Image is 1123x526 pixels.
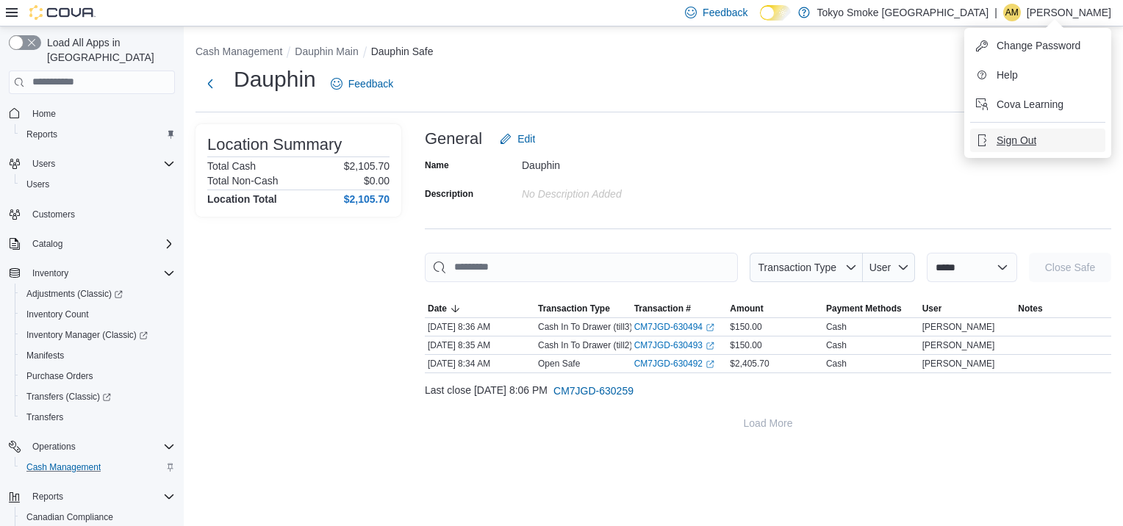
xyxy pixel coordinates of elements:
[922,303,942,314] span: User
[428,303,447,314] span: Date
[32,238,62,250] span: Catalog
[997,68,1018,82] span: Help
[425,188,473,200] label: Description
[744,416,793,430] span: Load More
[21,508,119,526] a: Canadian Compliance
[730,303,763,314] span: Amount
[425,336,535,354] div: [DATE] 8:35 AM
[295,46,358,57] button: Dauphin Main
[21,367,99,385] a: Purchase Orders
[21,285,175,303] span: Adjustments (Classic)
[970,63,1105,87] button: Help
[21,388,175,406] span: Transfers (Classic)
[26,155,61,173] button: Users
[207,175,279,187] h6: Total Non-Cash
[522,154,719,171] div: Dauphin
[26,235,175,253] span: Catalog
[826,321,847,333] div: Cash
[21,306,175,323] span: Inventory Count
[21,326,154,344] a: Inventory Manager (Classic)
[32,158,55,170] span: Users
[3,436,181,457] button: Operations
[15,304,181,325] button: Inventory Count
[26,288,123,300] span: Adjustments (Classic)
[21,176,175,193] span: Users
[26,370,93,382] span: Purchase Orders
[538,339,632,351] p: Cash In To Drawer (till2)
[364,175,390,187] p: $0.00
[634,339,714,351] a: CM7JGD-630493External link
[21,458,107,476] a: Cash Management
[706,323,714,332] svg: External link
[425,355,535,372] div: [DATE] 8:34 AM
[553,383,634,398] span: CM7JGD-630259
[195,44,1111,62] nav: An example of EuiBreadcrumbs
[344,160,390,172] p: $2,105.70
[15,124,181,145] button: Reports
[26,235,68,253] button: Catalog
[1015,300,1111,317] button: Notes
[26,438,82,455] button: Operations
[863,253,915,282] button: User
[207,193,277,205] h4: Location Total
[3,154,181,174] button: Users
[26,461,101,473] span: Cash Management
[535,300,631,317] button: Transaction Type
[1045,260,1095,275] span: Close Safe
[348,76,393,91] span: Feedback
[425,408,1111,438] button: Load More
[26,129,57,140] span: Reports
[207,136,342,154] h3: Location Summary
[371,46,434,57] button: Dauphin Safe
[1018,303,1042,314] span: Notes
[21,326,175,344] span: Inventory Manager (Classic)
[3,263,181,284] button: Inventory
[26,391,111,403] span: Transfers (Classic)
[26,411,63,423] span: Transfers
[997,133,1036,148] span: Sign Out
[21,367,175,385] span: Purchase Orders
[922,321,995,333] span: [PERSON_NAME]
[29,5,96,20] img: Cova
[817,4,989,21] p: Tokyo Smoke [GEOGRAPHIC_DATA]
[21,408,175,426] span: Transfers
[634,321,714,333] a: CM7JGD-630494External link
[922,358,995,370] span: [PERSON_NAME]
[631,300,728,317] button: Transaction #
[26,264,175,282] span: Inventory
[760,5,791,21] input: Dark Mode
[26,511,113,523] span: Canadian Compliance
[1005,4,1019,21] span: AM
[195,46,282,57] button: Cash Management
[869,262,891,273] span: User
[234,65,316,94] h1: Dauphin
[15,174,181,195] button: Users
[970,129,1105,152] button: Sign Out
[15,284,181,304] a: Adjustments (Classic)
[919,300,1016,317] button: User
[3,203,181,225] button: Customers
[26,309,89,320] span: Inventory Count
[750,253,863,282] button: Transaction Type
[21,126,175,143] span: Reports
[425,253,738,282] input: This is a search bar. As you type, the results lower in the page will automatically filter.
[21,347,175,364] span: Manifests
[997,38,1080,53] span: Change Password
[26,206,81,223] a: Customers
[517,131,535,146] span: Edit
[538,321,632,333] p: Cash In To Drawer (till3)
[1003,4,1021,21] div: Ashley Mousseau
[425,159,449,171] label: Name
[494,124,541,154] button: Edit
[15,457,181,478] button: Cash Management
[26,329,148,341] span: Inventory Manager (Classic)
[1027,4,1111,21] p: [PERSON_NAME]
[26,155,175,173] span: Users
[922,339,995,351] span: [PERSON_NAME]
[21,126,63,143] a: Reports
[1029,253,1111,282] button: Close Safe
[15,386,181,407] a: Transfers (Classic)
[325,69,399,98] a: Feedback
[344,193,390,205] h4: $2,105.70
